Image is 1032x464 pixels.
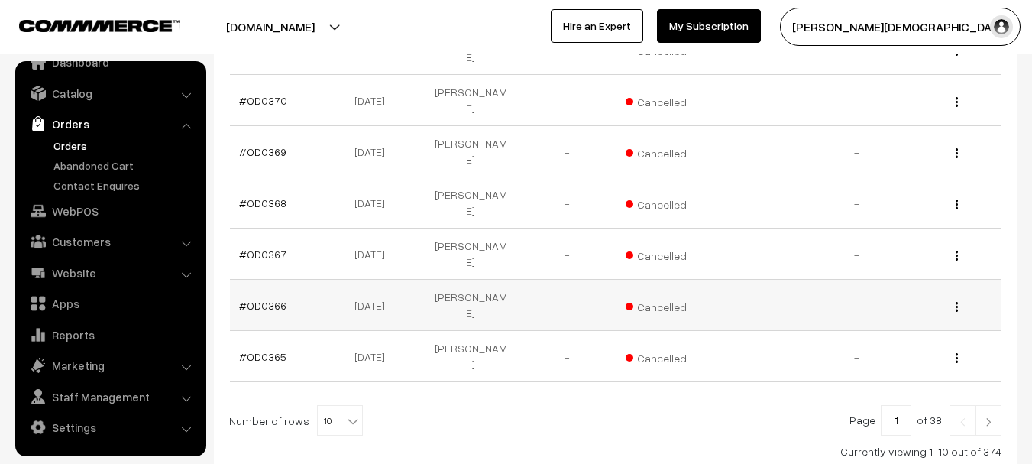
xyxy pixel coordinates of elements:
[19,352,201,379] a: Marketing
[19,79,201,107] a: Catalog
[956,200,958,209] img: Menu
[19,110,201,138] a: Orders
[229,443,1001,459] div: Currently viewing 1-10 out of 374
[326,177,422,229] td: [DATE]
[808,280,904,331] td: -
[917,414,942,427] span: of 38
[519,126,615,177] td: -
[982,417,995,427] img: Right
[956,353,958,363] img: Menu
[519,280,615,331] td: -
[519,229,615,280] td: -
[50,177,201,193] a: Contact Enquires
[326,331,422,382] td: [DATE]
[19,321,201,349] a: Reports
[849,414,875,427] span: Page
[657,9,761,43] a: My Subscription
[956,148,958,158] img: Menu
[19,197,201,225] a: WebPOS
[626,244,702,264] span: Cancelled
[808,75,904,126] td: -
[326,126,422,177] td: [DATE]
[808,177,904,229] td: -
[19,290,201,317] a: Apps
[239,350,286,363] a: #OD0365
[956,97,958,107] img: Menu
[326,75,422,126] td: [DATE]
[19,259,201,287] a: Website
[173,8,368,46] button: [DOMAIN_NAME]
[519,75,615,126] td: -
[626,295,702,315] span: Cancelled
[956,302,958,312] img: Menu
[19,414,201,441] a: Settings
[422,280,519,331] td: [PERSON_NAME]
[229,413,309,429] span: Number of rows
[808,229,904,280] td: -
[808,331,904,382] td: -
[422,331,519,382] td: [PERSON_NAME]
[19,48,201,76] a: Dashboard
[50,138,201,154] a: Orders
[626,193,702,213] span: Cancelled
[519,331,615,382] td: -
[239,43,284,56] a: #OD0371
[519,177,615,229] td: -
[318,406,362,436] span: 10
[239,196,286,209] a: #OD0368
[239,248,286,261] a: #OD0367
[19,20,180,31] img: COMMMERCE
[626,141,702,161] span: Cancelled
[239,299,286,312] a: #OD0366
[326,229,422,280] td: [DATE]
[19,228,201,255] a: Customers
[239,94,287,107] a: #OD0370
[956,417,969,427] img: Left
[626,346,702,366] span: Cancelled
[780,8,1021,46] button: [PERSON_NAME][DEMOGRAPHIC_DATA]
[19,383,201,410] a: Staff Management
[239,145,286,158] a: #OD0369
[626,90,702,110] span: Cancelled
[422,229,519,280] td: [PERSON_NAME]
[956,251,958,261] img: Menu
[19,15,153,34] a: COMMMERCE
[422,75,519,126] td: [PERSON_NAME]
[50,157,201,174] a: Abandoned Cart
[551,9,643,43] a: Hire an Expert
[317,405,363,436] span: 10
[326,280,422,331] td: [DATE]
[422,126,519,177] td: [PERSON_NAME]
[990,15,1013,38] img: user
[808,126,904,177] td: -
[422,177,519,229] td: [PERSON_NAME]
